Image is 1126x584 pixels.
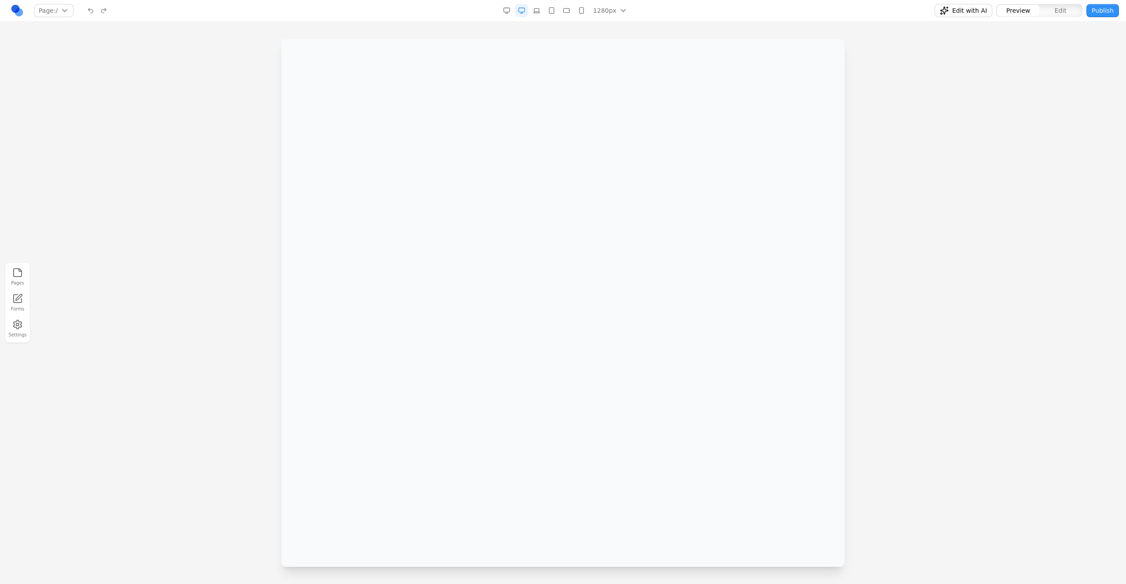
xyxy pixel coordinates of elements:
span: Edit with AI [952,6,987,15]
button: Page:/ [34,4,73,17]
button: Pages [8,266,27,288]
span: Edit [1055,6,1067,15]
button: 1280px [590,4,630,17]
button: Mobile [575,4,588,17]
button: Desktop [515,4,528,17]
button: Desktop Wide [500,4,513,17]
span: Preview [1006,6,1031,15]
button: Laptop [530,4,543,17]
button: Publish [1086,4,1119,17]
button: Settings [8,318,27,340]
button: Edit with AI [935,4,992,17]
a: Forms [8,292,27,314]
button: Tablet [545,4,558,17]
button: Mobile Landscape [560,4,573,17]
iframe: Preview [281,39,844,567]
